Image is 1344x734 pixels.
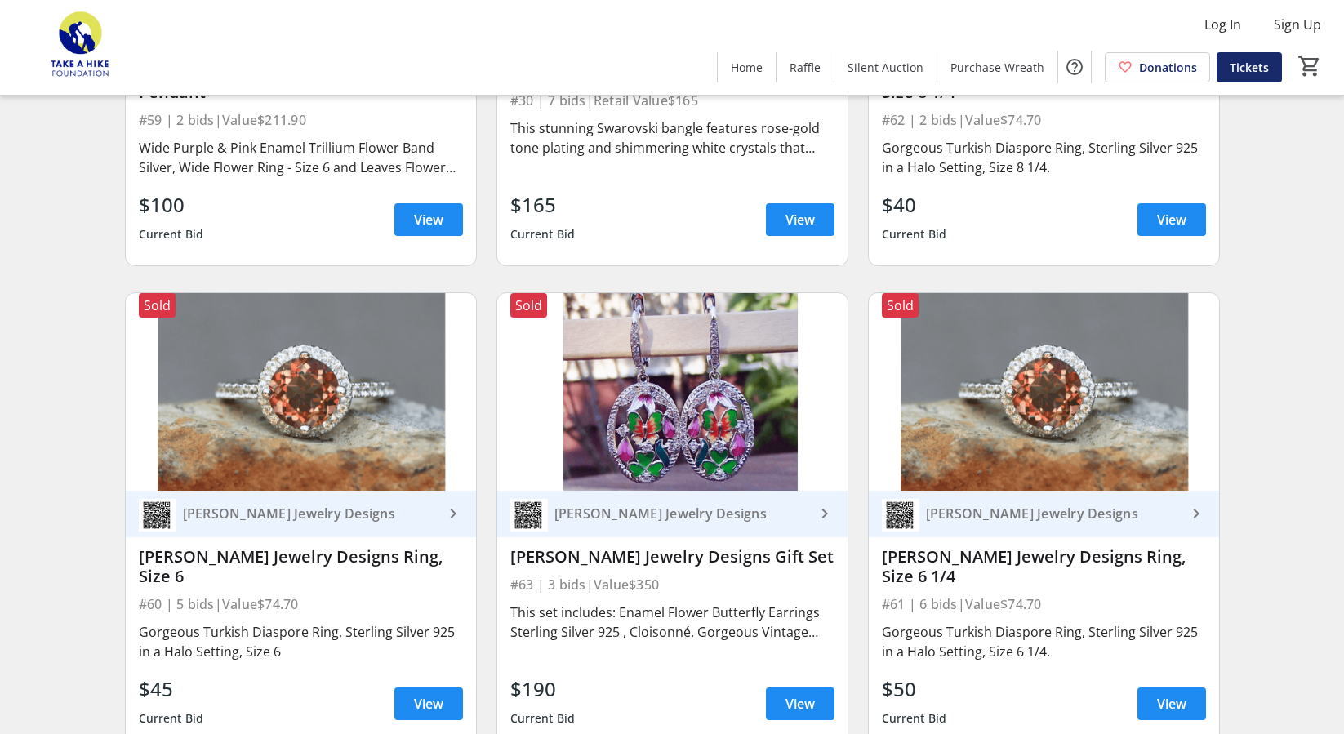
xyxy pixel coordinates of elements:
div: Sold [510,293,547,318]
div: [PERSON_NAME] Jewelry Designs [919,505,1186,522]
div: $50 [882,674,947,704]
img: Breit Jewelry Designs [510,495,548,532]
div: Current Bid [510,704,576,733]
span: View [414,694,443,714]
span: View [1157,210,1186,229]
a: Purchase Wreath [937,52,1057,82]
img: Breit Jewelry Designs Ring, Size 6 [126,293,476,490]
div: [PERSON_NAME] Jewelry Designs Gift Set [510,547,834,567]
div: #59 | 2 bids | Value $211.90 [139,109,463,131]
div: [PERSON_NAME] Jewelry Designs Ring, Size 6 [139,547,463,586]
a: View [1137,687,1206,720]
div: Current Bid [510,220,576,249]
img: Breit Jewelry Designs Gift Set [497,293,848,490]
a: View [1137,203,1206,236]
span: Sign Up [1274,15,1321,34]
div: Wide Purple & Pink Enamel Trillium Flower Band Silver, Wide Flower Ring - Size 6 and Leaves Flowe... [139,138,463,177]
div: This stunning Swarovski bangle features rose-gold tone plating and shimmering white crystals that... [510,118,834,158]
span: Home [731,59,763,76]
a: View [766,687,834,720]
div: Gorgeous Turkish Diaspore Ring, Sterling Silver 925 in a Halo Setting, Size 6 [139,622,463,661]
span: View [785,210,815,229]
div: Gorgeous Turkish Diaspore Ring, Sterling Silver 925 in a Halo Setting, Size 6 1/4. [882,622,1206,661]
a: Raffle [777,52,834,82]
div: Current Bid [139,704,204,733]
a: Breit Jewelry Designs[PERSON_NAME] Jewelry Designs [869,491,1219,537]
div: Sold [139,293,176,318]
div: #60 | 5 bids | Value $74.70 [139,593,463,616]
div: Current Bid [882,220,947,249]
a: Breit Jewelry Designs[PERSON_NAME] Jewelry Designs [497,491,848,537]
div: $45 [139,674,204,704]
span: Purchase Wreath [950,59,1044,76]
span: Tickets [1230,59,1269,76]
span: Silent Auction [848,59,923,76]
div: #62 | 2 bids | Value $74.70 [882,109,1206,131]
div: #30 | 7 bids | Retail Value $165 [510,89,834,112]
a: View [394,203,463,236]
span: Donations [1139,59,1197,76]
div: Gorgeous Turkish Diaspore Ring, Sterling Silver 925 in a Halo Setting, Size 8 1/4. [882,138,1206,177]
span: Raffle [790,59,821,76]
button: Help [1058,51,1091,83]
span: Log In [1204,15,1241,34]
mat-icon: keyboard_arrow_right [443,504,463,523]
a: Home [718,52,776,82]
a: View [394,687,463,720]
mat-icon: keyboard_arrow_right [815,504,834,523]
div: #63 | 3 bids | Value $350 [510,573,834,596]
span: View [785,694,815,714]
button: Sign Up [1261,11,1334,38]
button: Cart [1295,51,1324,81]
a: Donations [1105,52,1210,82]
mat-icon: keyboard_arrow_right [1186,504,1206,523]
div: $190 [510,674,576,704]
div: [PERSON_NAME] Jewelry Designs [176,505,443,522]
span: View [414,210,443,229]
div: Current Bid [139,220,204,249]
div: [PERSON_NAME] Jewelry Designs Ring, Size 6 1/4 [882,547,1206,586]
img: Breit Jewelry Designs Ring, Size 6 1/4 [869,293,1219,490]
div: [PERSON_NAME] Jewelry Designs [548,505,815,522]
img: Breit Jewelry Designs [139,495,176,532]
div: Sold [882,293,919,318]
button: Log In [1191,11,1254,38]
a: Silent Auction [834,52,937,82]
div: This set includes: Enamel Flower Butterfly Earrings Sterling Silver 925 , Cloisonné. Gorgeous Vin... [510,603,834,642]
span: View [1157,694,1186,714]
a: View [766,203,834,236]
div: $100 [139,190,204,220]
div: $40 [882,190,947,220]
a: Tickets [1217,52,1282,82]
div: $165 [510,190,576,220]
div: Current Bid [882,704,947,733]
div: #61 | 6 bids | Value $74.70 [882,593,1206,616]
img: Take a Hike Foundation's Logo [10,7,155,88]
img: Breit Jewelry Designs [882,495,919,532]
a: Breit Jewelry Designs[PERSON_NAME] Jewelry Designs [126,491,476,537]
